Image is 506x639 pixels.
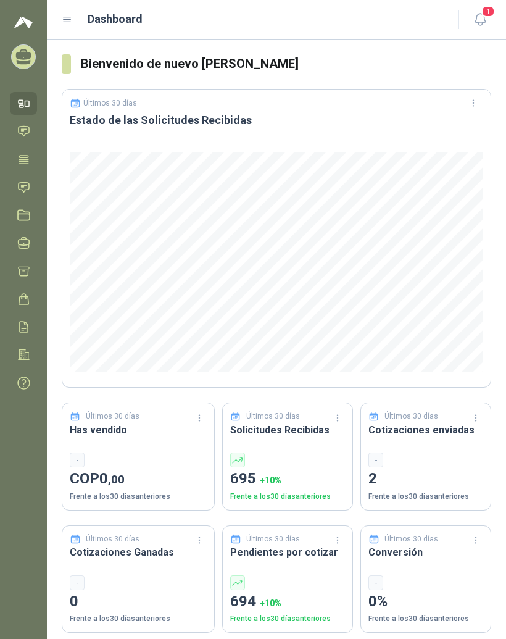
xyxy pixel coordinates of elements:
div: - [70,453,85,467]
p: 694 [230,590,345,614]
h3: Conversión [368,545,483,560]
span: 1 [481,6,495,17]
span: + 10 % [260,475,281,485]
h1: Dashboard [88,10,143,28]
p: COP [70,467,207,491]
p: Frente a los 30 días anteriores [368,491,483,503]
p: 2 [368,467,483,491]
h3: Estado de las Solicitudes Recibidas [70,113,483,128]
p: Frente a los 30 días anteriores [368,613,483,625]
h3: Solicitudes Recibidas [230,422,345,438]
p: Últimos 30 días [86,533,139,545]
span: ,00 [108,472,125,487]
p: Frente a los 30 días anteriores [230,491,345,503]
p: Frente a los 30 días anteriores [70,613,207,625]
div: - [368,453,383,467]
p: Últimos 30 días [246,411,300,422]
h3: Cotizaciones Ganadas [70,545,207,560]
h3: Cotizaciones enviadas [368,422,483,438]
span: + 10 % [260,598,281,608]
p: 695 [230,467,345,491]
h3: Pendientes por cotizar [230,545,345,560]
p: Últimos 30 días [83,99,137,107]
p: 0 [70,590,207,614]
p: Frente a los 30 días anteriores [70,491,207,503]
p: Últimos 30 días [384,533,438,545]
h3: Bienvenido de nuevo [PERSON_NAME] [81,54,491,73]
p: Frente a los 30 días anteriores [230,613,345,625]
button: 1 [469,9,491,31]
p: Últimos 30 días [246,533,300,545]
div: - [368,575,383,590]
h3: Has vendido [70,422,207,438]
p: Últimos 30 días [86,411,139,422]
p: Últimos 30 días [384,411,438,422]
p: 0% [368,590,483,614]
img: Logo peakr [14,15,33,30]
span: 0 [99,470,125,487]
div: - [70,575,85,590]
